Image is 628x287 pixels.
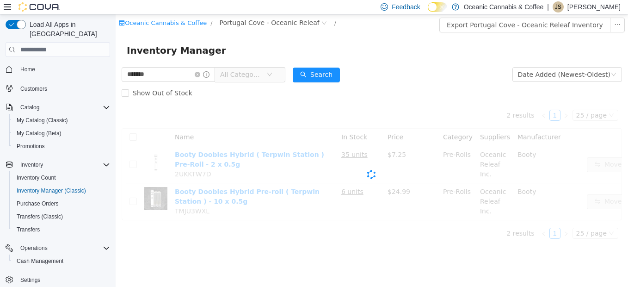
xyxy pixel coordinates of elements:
[87,57,94,63] i: icon: info-circle
[9,140,114,153] button: Promotions
[13,211,67,222] a: Transfers (Classic)
[17,243,110,254] span: Operations
[17,275,44,286] a: Settings
[20,104,39,111] span: Catalog
[17,130,62,137] span: My Catalog (Beta)
[13,172,60,183] a: Inventory Count
[17,226,40,233] span: Transfers
[13,75,80,82] span: Show Out of Stock
[177,53,224,68] button: icon: searchSearch
[13,115,110,126] span: My Catalog (Classic)
[17,257,63,265] span: Cash Management
[95,5,97,12] span: /
[17,274,110,286] span: Settings
[26,20,110,38] span: Load All Apps in [GEOGRAPHIC_DATA]
[3,5,91,12] a: icon: shopOceanic Cannabis & Coffee
[13,141,110,152] span: Promotions
[17,174,56,181] span: Inventory Count
[17,243,51,254] button: Operations
[17,159,110,170] span: Inventory
[2,81,114,95] button: Customers
[9,197,114,210] button: Purchase Orders
[495,57,501,64] i: icon: down
[13,128,65,139] a: My Catalog (Beta)
[105,56,147,65] span: All Categories
[392,2,420,12] span: Feedback
[17,102,43,113] button: Catalog
[13,224,110,235] span: Transfers
[13,172,110,183] span: Inventory Count
[20,161,43,168] span: Inventory
[402,53,495,67] div: Date Added (Newest-Oldest)
[9,223,114,236] button: Transfers
[20,66,35,73] span: Home
[11,29,116,44] span: Inventory Manager
[555,1,561,12] span: JS
[9,127,114,140] button: My Catalog (Beta)
[9,171,114,184] button: Inventory Count
[17,159,47,170] button: Inventory
[20,244,48,252] span: Operations
[17,187,86,194] span: Inventory Manager (Classic)
[567,1,621,12] p: [PERSON_NAME]
[13,128,110,139] span: My Catalog (Beta)
[17,213,63,220] span: Transfers (Classic)
[13,185,110,196] span: Inventory Manager (Classic)
[151,57,157,64] i: icon: down
[17,200,59,207] span: Purchase Orders
[104,3,204,13] span: Portugal Cove - Oceanic Releaf
[547,1,549,12] p: |
[13,141,49,152] a: Promotions
[13,256,67,267] a: Cash Management
[9,210,114,223] button: Transfers (Classic)
[17,117,68,124] span: My Catalog (Classic)
[3,6,9,12] i: icon: shop
[13,211,110,222] span: Transfers (Classic)
[2,62,114,76] button: Home
[13,256,110,267] span: Cash Management
[324,3,495,18] button: Export Portugal Cove - Oceanic Releaf Inventory
[2,158,114,171] button: Inventory
[13,198,110,209] span: Purchase Orders
[219,5,221,12] span: /
[9,114,114,127] button: My Catalog (Classic)
[13,115,72,126] a: My Catalog (Classic)
[13,224,43,235] a: Transfers
[17,83,51,94] a: Customers
[17,82,110,94] span: Customers
[13,198,62,209] a: Purchase Orders
[2,242,114,255] button: Operations
[17,64,39,75] a: Home
[20,276,40,284] span: Settings
[2,273,114,287] button: Settings
[13,185,90,196] a: Inventory Manager (Classic)
[2,101,114,114] button: Catalog
[20,85,47,93] span: Customers
[17,143,45,150] span: Promotions
[18,2,60,12] img: Cova
[17,102,110,113] span: Catalog
[9,184,114,197] button: Inventory Manager (Classic)
[428,2,447,12] input: Dark Mode
[9,255,114,268] button: Cash Management
[17,63,110,75] span: Home
[494,3,509,18] button: icon: ellipsis
[464,1,544,12] p: Oceanic Cannabis & Coffee
[553,1,564,12] div: Julia Strickland
[79,57,85,63] i: icon: close-circle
